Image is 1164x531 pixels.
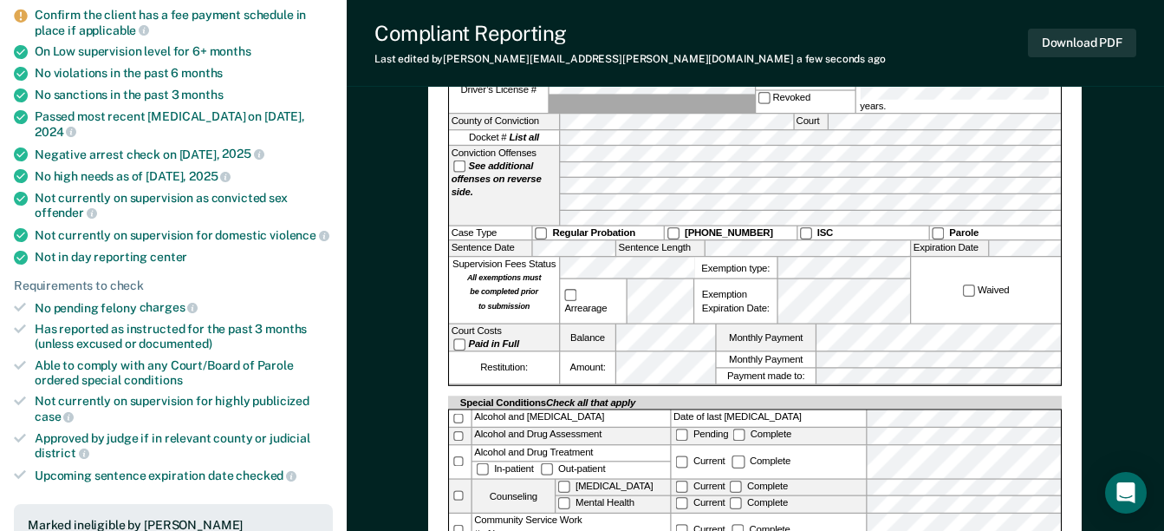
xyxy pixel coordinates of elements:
[1105,472,1147,514] div: Open Intercom Messenger
[556,496,671,512] label: Mental Health
[35,125,76,139] span: 2024
[727,497,790,508] label: Complete
[35,394,333,423] div: Not currently on supervision for highly publicized
[756,90,855,113] label: Revoked
[35,468,333,483] div: Upcoming sentence expiration date
[236,469,296,482] span: checked
[181,88,223,102] span: months
[469,338,520,350] strong: Paid in Full
[616,241,705,256] label: Sentence Length
[676,481,688,493] input: Current
[673,429,731,440] label: Pending
[477,463,489,475] input: In-patient
[676,429,688,441] input: Pending
[35,431,333,461] div: Approved by judge if in relevant county or judicial
[667,227,680,239] input: [PHONE_NUMBER]
[730,481,742,493] input: Complete
[14,279,333,293] div: Requirements to check
[730,497,742,509] input: Complete
[539,463,608,475] label: Out-patient
[472,445,670,461] div: Alcohol and Drug Treatment
[449,241,531,256] label: Sentence Date
[732,456,745,468] input: Complete
[673,481,727,492] label: Current
[35,44,333,59] div: On Low supervision level for 6+
[694,258,777,279] label: Exemption type:
[672,410,866,426] label: Date of last [MEDICAL_DATA]
[472,410,670,426] div: Alcohol and [MEDICAL_DATA]
[717,324,816,351] label: Monthly Payment
[546,397,635,408] span: Check all that apply
[932,227,944,239] input: Parole
[676,497,688,509] input: Current
[556,479,671,495] label: [MEDICAL_DATA]
[452,161,542,199] strong: See additional offenses on reverse side.
[817,227,833,239] strong: ISC
[694,279,777,324] div: Exemption Expiration Date:
[1028,29,1136,57] button: Download PDF
[449,324,559,351] div: Court Costs
[558,497,570,509] input: Mental Health
[374,53,886,65] div: Last edited by [PERSON_NAME][EMAIL_ADDRESS][PERSON_NAME][DOMAIN_NAME]
[673,497,727,508] label: Current
[469,131,539,144] span: Docket #
[140,300,198,314] span: charges
[124,373,183,387] span: conditions
[35,446,89,460] span: district
[717,352,816,367] label: Monthly Payment
[685,227,773,239] strong: [PHONE_NUMBER]
[453,161,465,173] input: See additional offenses on reverse side.
[912,241,989,256] label: Expiration Date
[673,456,727,468] label: Current
[374,21,886,46] div: Compliant Reporting
[35,8,333,37] div: Confirm the client has a fee payment schedule in place if applicable
[731,429,794,440] label: Complete
[730,456,793,468] label: Complete
[189,169,231,183] span: 2025
[449,146,559,225] div: Conviction Offenses
[35,227,333,243] div: Not currently on supervision for domestic
[210,44,251,58] span: months
[35,191,333,220] div: Not currently on supervision as convicted sex
[35,410,74,423] span: case
[510,132,540,143] strong: List all
[553,227,636,239] strong: Regular Probation
[535,227,547,239] input: Regular Probation
[733,429,745,441] input: Complete
[467,272,541,311] strong: All exemptions must be completed prior to submission
[35,147,333,162] div: Negative arrest check on [DATE],
[797,53,886,65] span: a few seconds ago
[561,352,615,383] label: Amount:
[35,322,333,351] div: Has reported as instructed for the past 3 months (unless excused or
[35,109,333,139] div: Passed most recent [MEDICAL_DATA] on [DATE],
[561,324,615,351] label: Balance
[35,66,333,81] div: No violations in the past 6
[475,463,539,475] label: In-patient
[222,147,263,161] span: 2025
[960,284,1011,298] label: Waived
[558,481,570,493] input: [MEDICAL_DATA]
[676,456,688,468] input: Current
[800,227,812,239] input: ISC
[150,250,187,264] span: center
[472,428,670,444] div: Alcohol and Drug Assessment
[562,288,624,315] label: Arrearage
[449,352,559,383] div: Restitution:
[472,479,555,512] div: Counseling
[727,481,790,492] label: Complete
[35,300,333,316] div: No pending felony
[541,463,553,475] input: Out-patient
[35,206,97,220] span: offender
[794,114,827,128] label: Court
[950,227,979,239] strong: Parole
[35,250,333,265] div: Not in day reporting
[270,228,329,242] span: violence
[35,358,333,388] div: Able to comply with any Court/Board of Parole ordered special
[565,289,577,301] input: Arrearage
[449,258,559,324] div: Supervision Fees Status
[449,226,531,240] div: Case Type
[35,168,333,184] div: No high needs as of [DATE],
[963,285,975,297] input: Waived
[139,337,211,351] span: documented)
[35,88,333,102] div: No sanctions in the past 3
